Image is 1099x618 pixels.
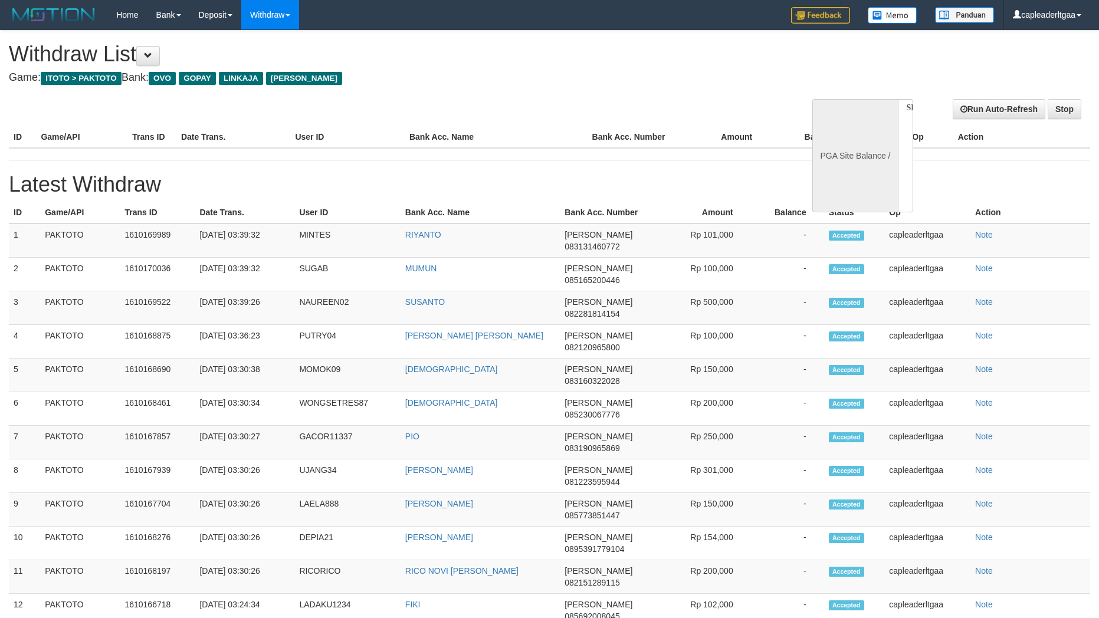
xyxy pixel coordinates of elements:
[149,72,176,85] span: OVO
[290,126,405,148] th: User ID
[565,376,619,386] span: 083160322028
[565,477,619,486] span: 081223595944
[884,560,970,594] td: capleaderltgaa
[975,230,993,239] a: Note
[120,560,195,594] td: 1610168197
[405,532,473,542] a: [PERSON_NAME]
[9,459,40,493] td: 8
[40,527,120,560] td: PAKTOTO
[751,459,824,493] td: -
[405,398,498,407] a: [DEMOGRAPHIC_DATA]
[40,493,120,527] td: PAKTOTO
[9,42,721,66] h1: Withdraw List
[127,126,176,148] th: Trans ID
[565,309,619,318] span: 082281814154
[884,258,970,291] td: capleaderltgaa
[294,291,400,325] td: NAUREEN02
[36,126,127,148] th: Game/API
[9,126,36,148] th: ID
[751,527,824,560] td: -
[935,7,994,23] img: panduan.png
[294,527,400,560] td: DEPIA21
[953,99,1045,119] a: Run Auto-Refresh
[405,465,473,475] a: [PERSON_NAME]
[195,202,294,223] th: Date Trans.
[665,459,751,493] td: Rp 301,000
[195,392,294,426] td: [DATE] 03:30:34
[195,459,294,493] td: [DATE] 03:30:26
[751,291,824,325] td: -
[294,426,400,459] td: GACOR11337
[9,560,40,594] td: 11
[40,202,120,223] th: Game/API
[40,325,120,359] td: PAKTOTO
[665,426,751,459] td: Rp 250,000
[565,443,619,453] span: 083190965869
[884,493,970,527] td: capleaderltgaa
[565,297,632,307] span: [PERSON_NAME]
[120,493,195,527] td: 1610167704
[294,392,400,426] td: WONGSETRES87
[565,566,632,576] span: [PERSON_NAME]
[565,544,624,554] span: 0895391779104
[294,202,400,223] th: User ID
[884,325,970,359] td: capleaderltgaa
[1048,99,1081,119] a: Stop
[9,527,40,560] td: 10
[405,364,498,374] a: [DEMOGRAPHIC_DATA]
[565,364,632,374] span: [PERSON_NAME]
[665,392,751,426] td: Rp 200,000
[751,223,824,258] td: -
[868,7,917,24] img: Button%20Memo.svg
[120,258,195,291] td: 1610170036
[565,242,619,251] span: 083131460772
[665,223,751,258] td: Rp 101,000
[975,465,993,475] a: Note
[975,499,993,508] a: Note
[829,499,864,509] span: Accepted
[588,126,679,148] th: Bank Acc. Number
[9,202,40,223] th: ID
[665,202,751,223] th: Amount
[405,230,441,239] a: RIYANTO
[294,560,400,594] td: RICORICO
[975,398,993,407] a: Note
[665,359,751,392] td: Rp 150,000
[41,72,122,85] span: ITOTO > PAKTOTO
[824,202,885,223] th: Status
[120,459,195,493] td: 1610167939
[751,426,824,459] td: -
[751,560,824,594] td: -
[665,560,751,594] td: Rp 200,000
[975,532,993,542] a: Note
[884,202,970,223] th: Op
[829,533,864,543] span: Accepted
[565,343,619,352] span: 082120965800
[884,223,970,258] td: capleaderltgaa
[665,527,751,560] td: Rp 154,000
[120,291,195,325] td: 1610169522
[975,432,993,441] a: Note
[665,493,751,527] td: Rp 150,000
[953,126,1090,148] th: Action
[40,392,120,426] td: PAKTOTO
[9,426,40,459] td: 7
[565,600,632,609] span: [PERSON_NAME]
[405,264,437,273] a: MUMUN
[975,331,993,340] a: Note
[40,426,120,459] td: PAKTOTO
[565,532,632,542] span: [PERSON_NAME]
[9,6,99,24] img: MOTION_logo.png
[829,231,864,241] span: Accepted
[565,499,632,508] span: [PERSON_NAME]
[678,126,770,148] th: Amount
[179,72,216,85] span: GOPAY
[9,291,40,325] td: 3
[120,325,195,359] td: 1610168875
[120,527,195,560] td: 1610168276
[751,392,824,426] td: -
[195,223,294,258] td: [DATE] 03:39:32
[975,364,993,374] a: Note
[829,264,864,274] span: Accepted
[195,359,294,392] td: [DATE] 03:30:38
